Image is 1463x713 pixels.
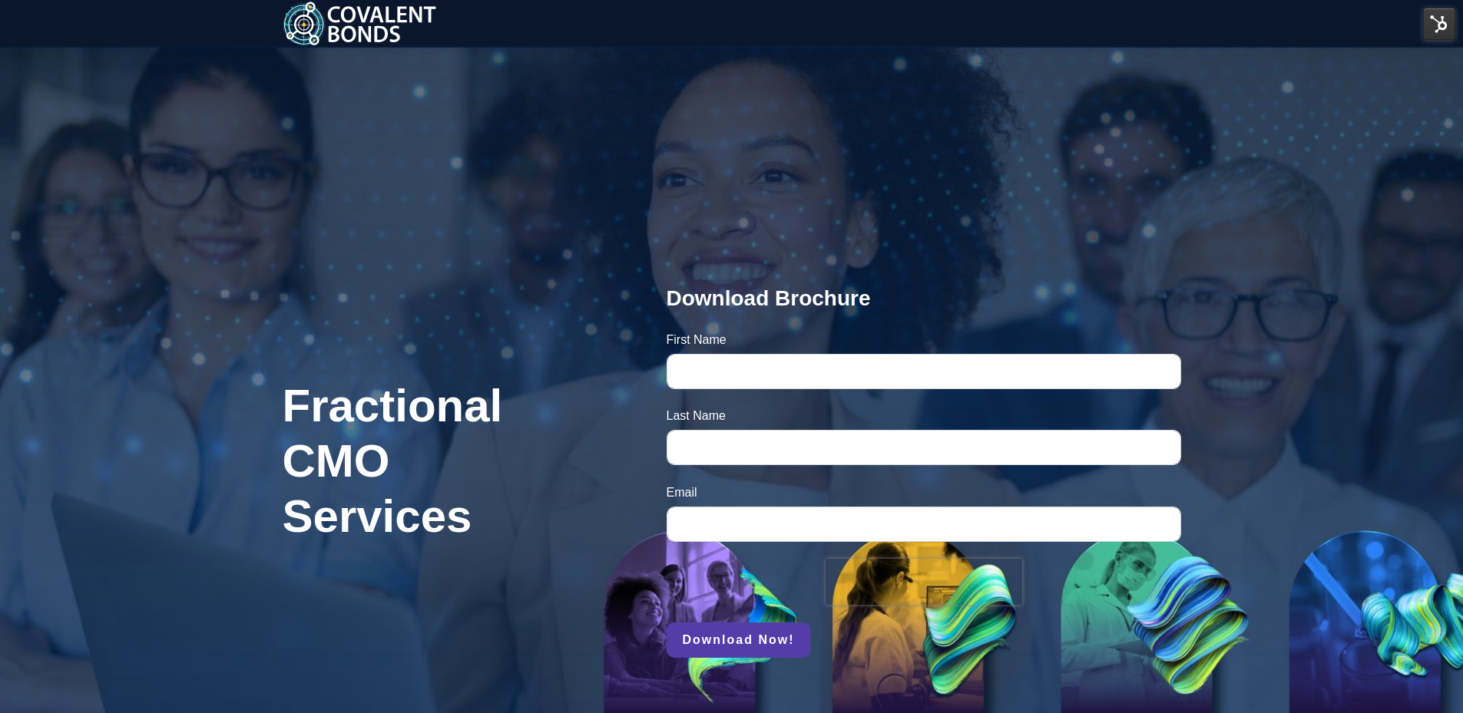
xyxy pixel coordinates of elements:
span: Download Brochure [667,286,871,310]
input: Download Now! [667,622,811,658]
iframe: Chat Widget [1386,639,1463,713]
span: Email [667,486,697,499]
h1: Fractional CMO Services [283,378,503,544]
span: First Name [667,333,727,346]
img: HubSpot Tools Menu Toggle [1423,8,1455,40]
iframe: reCAPTCHA [826,559,1022,605]
img: 6268559224d3c37b5db4967d_Covalent Bonds Logo White-1 [283,2,436,45]
span: Last Name [667,409,726,422]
